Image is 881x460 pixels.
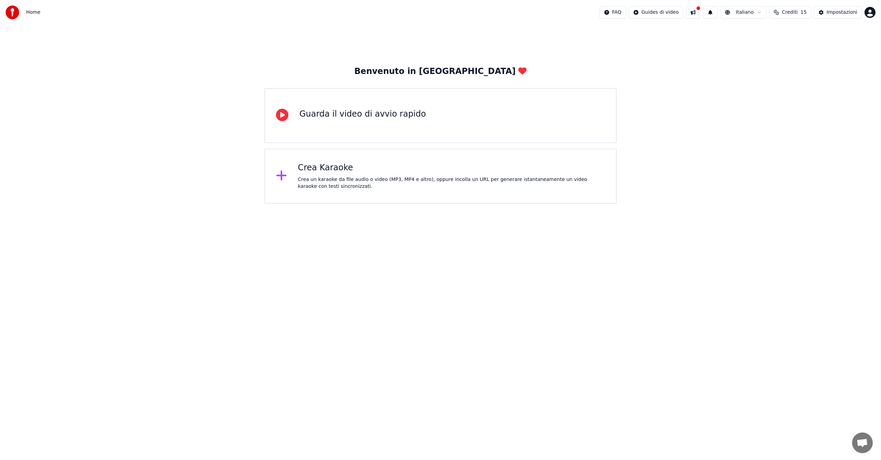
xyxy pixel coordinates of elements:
[629,6,683,19] button: Guides di video
[298,162,605,173] div: Crea Karaoke
[26,9,40,16] nav: breadcrumb
[354,66,527,77] div: Benvenuto in [GEOGRAPHIC_DATA]
[800,9,807,16] span: 15
[599,6,626,19] button: FAQ
[782,9,798,16] span: Crediti
[814,6,862,19] button: Impostazioni
[6,6,19,19] img: youka
[827,9,857,16] div: Impostazioni
[299,109,426,120] div: Guarda il video di avvio rapido
[26,9,40,16] span: Home
[769,6,811,19] button: Crediti15
[298,176,605,190] div: Crea un karaoke da file audio o video (MP3, MP4 e altro), oppure incolla un URL per generare ista...
[852,432,873,453] div: Aprire la chat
